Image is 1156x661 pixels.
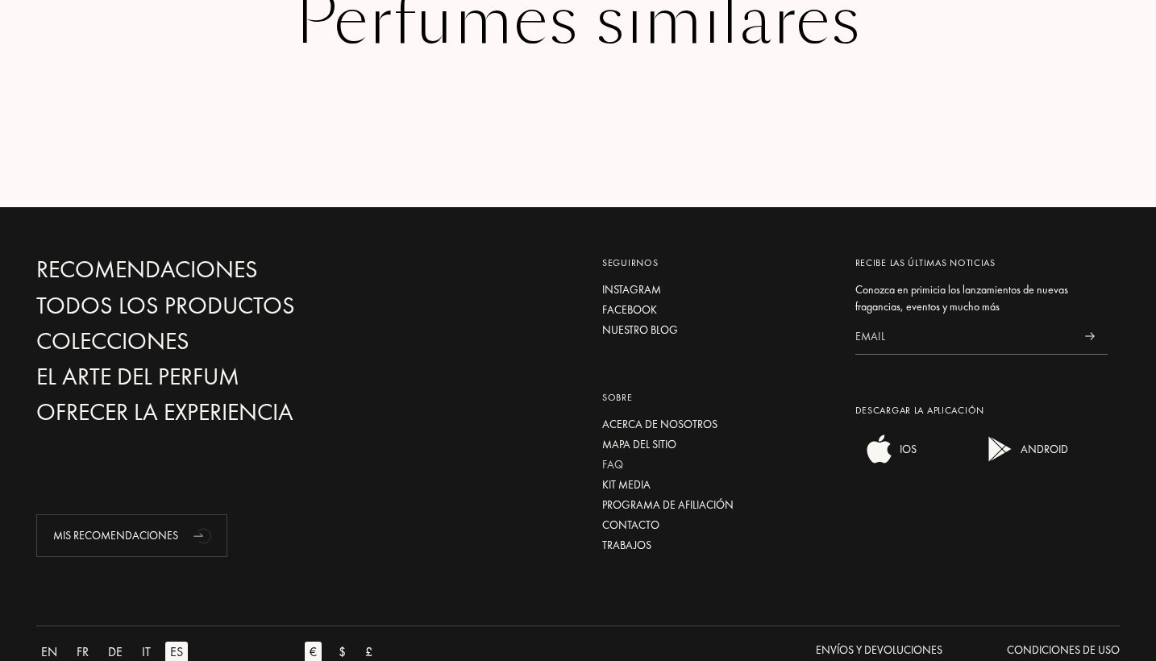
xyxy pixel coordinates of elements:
[816,642,942,659] div: Envíos y devoluciones
[1084,332,1095,340] img: news_send.svg
[896,433,917,465] div: IOS
[855,454,917,468] a: ios appIOS
[855,281,1108,315] div: Conozca en primicia los lanzamientos de nuevas fragancias, eventos y mucho más
[863,433,896,465] img: ios app
[602,256,831,270] div: Seguirnos
[976,454,1068,468] a: android appANDROID
[602,301,831,318] a: Facebook
[602,281,831,298] a: Instagram
[984,433,1017,465] img: android app
[602,476,831,493] a: Kit media
[36,363,381,391] a: El arte del perfum
[602,497,831,513] a: Programa de afiliación
[855,256,1108,270] div: Recibe las últimas noticias
[855,318,1072,355] input: Email
[602,537,831,554] a: Trabajos
[602,517,831,534] a: Contacto
[602,390,831,405] div: Sobre
[855,403,1108,418] div: Descargar la aplicación
[188,519,220,551] div: animation
[36,256,381,284] a: Recomendaciones
[602,436,831,453] a: Mapa del sitio
[1007,642,1120,659] div: Condiciones de uso
[602,456,831,473] a: FAQ
[602,322,831,339] a: Nuestro blog
[36,398,381,426] a: Ofrecer la experiencia
[36,292,381,320] a: Todos los productos
[36,327,381,355] a: Colecciones
[602,416,831,433] a: Acerca de nosotros
[1017,433,1068,465] div: ANDROID
[36,514,227,557] div: Mis recomendaciones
